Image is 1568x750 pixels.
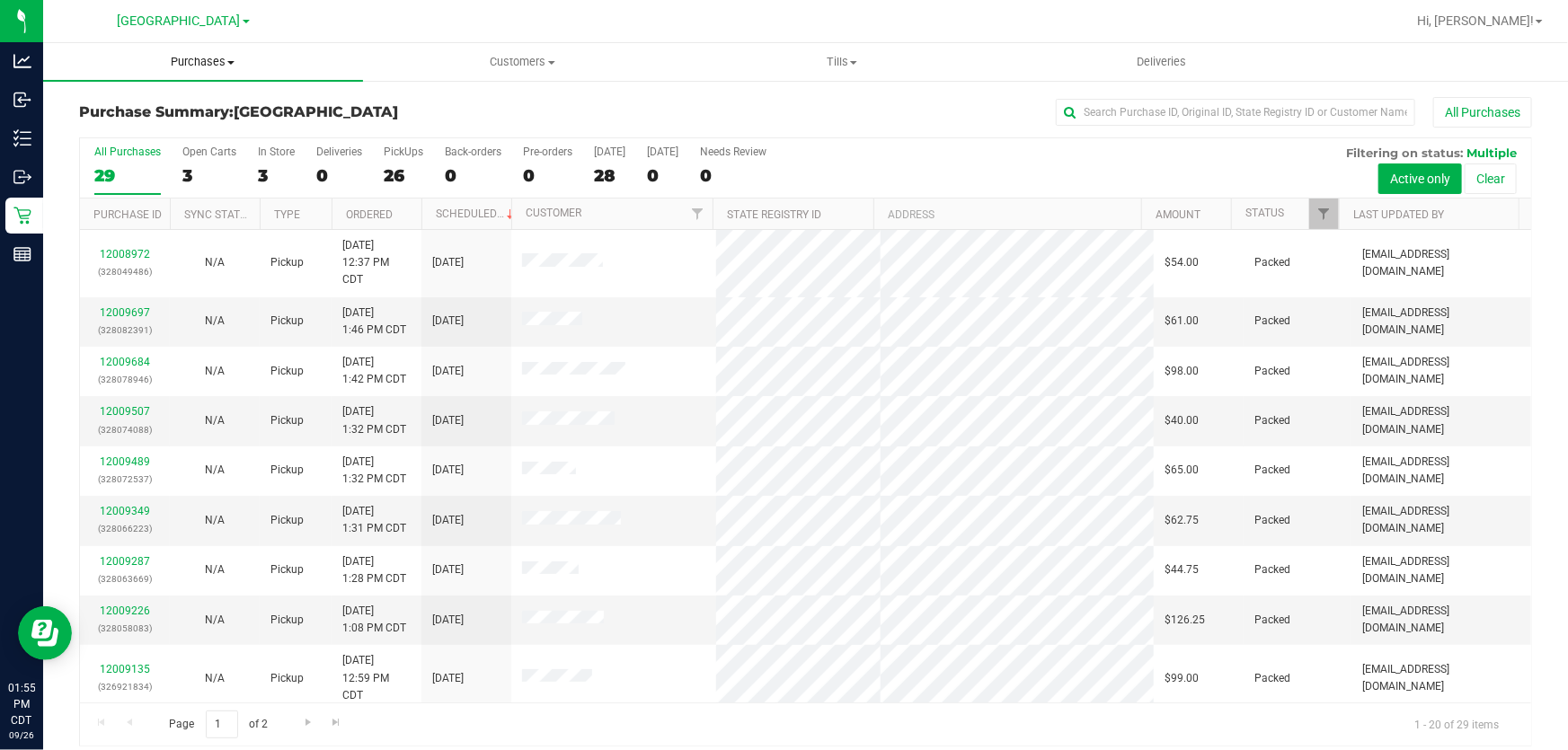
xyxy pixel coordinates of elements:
[182,146,236,158] div: Open Carts
[205,462,225,479] button: N/A
[18,606,72,660] iframe: Resource center
[205,512,225,529] button: N/A
[100,505,150,517] a: 12009349
[1309,199,1339,229] a: Filter
[205,256,225,269] span: Not Applicable
[8,728,35,742] p: 09/26
[205,613,225,626] span: Not Applicable
[8,680,35,728] p: 01:55 PM CDT
[154,710,283,738] span: Page of 2
[13,129,31,147] inline-svg: Inventory
[342,454,406,488] span: [DATE] 1:32 PM CDT
[1362,454,1520,488] span: [EMAIL_ADDRESS][DOMAIN_NAME]
[647,165,678,186] div: 0
[1378,163,1462,194] button: Active only
[1362,403,1520,437] span: [EMAIL_ADDRESS][DOMAIN_NAME]
[270,561,304,578] span: Pickup
[1254,512,1290,529] span: Packed
[205,612,225,629] button: N/A
[1254,313,1290,330] span: Packed
[445,146,501,158] div: Back-orders
[445,165,501,186] div: 0
[100,604,150,617] a: 12009226
[270,612,304,629] span: Pickup
[91,371,159,388] p: (328078946)
[342,237,411,289] span: [DATE] 12:37 PM CDT
[432,612,464,629] span: [DATE]
[205,314,225,327] span: Not Applicable
[1433,97,1532,128] button: All Purchases
[13,52,31,70] inline-svg: Analytics
[683,54,1001,70] span: Tills
[432,313,464,330] span: [DATE]
[1002,43,1322,81] a: Deliveries
[1165,462,1199,479] span: $65.00
[683,199,713,229] a: Filter
[1165,612,1205,629] span: $126.25
[205,670,225,687] button: N/A
[342,503,406,537] span: [DATE] 1:31 PM CDT
[1245,207,1284,219] a: Status
[94,146,161,158] div: All Purchases
[205,412,225,429] button: N/A
[1254,254,1290,271] span: Packed
[384,146,423,158] div: PickUps
[205,514,225,526] span: Not Applicable
[91,570,159,587] p: (328063669)
[1254,462,1290,479] span: Packed
[13,91,31,109] inline-svg: Inbound
[100,306,150,319] a: 12009697
[700,165,766,186] div: 0
[1400,710,1513,737] span: 1 - 20 of 29 items
[258,165,295,186] div: 3
[526,207,581,219] a: Customer
[316,146,362,158] div: Deliveries
[316,165,362,186] div: 0
[432,363,464,380] span: [DATE]
[647,146,678,158] div: [DATE]
[384,165,423,186] div: 26
[270,313,304,330] span: Pickup
[182,165,236,186] div: 3
[432,462,464,479] span: [DATE]
[13,207,31,225] inline-svg: Retail
[100,405,150,418] a: 12009507
[342,652,411,704] span: [DATE] 12:59 PM CDT
[1254,412,1290,429] span: Packed
[1362,246,1520,280] span: [EMAIL_ADDRESS][DOMAIN_NAME]
[432,512,464,529] span: [DATE]
[323,710,350,735] a: Go to the last page
[342,354,406,388] span: [DATE] 1:42 PM CDT
[436,207,518,220] a: Scheduled
[1353,208,1444,221] a: Last Updated By
[594,146,625,158] div: [DATE]
[682,43,1002,81] a: Tills
[594,165,625,186] div: 28
[1254,561,1290,578] span: Packed
[1254,363,1290,380] span: Packed
[1156,208,1200,221] a: Amount
[342,403,406,437] span: [DATE] 1:32 PM CDT
[206,710,238,738] input: 1
[43,54,363,70] span: Purchases
[100,356,150,368] a: 12009684
[1362,603,1520,637] span: [EMAIL_ADDRESS][DOMAIN_NAME]
[1165,254,1199,271] span: $54.00
[1254,612,1290,629] span: Packed
[342,304,406,339] span: [DATE] 1:46 PM CDT
[1254,670,1290,687] span: Packed
[700,146,766,158] div: Needs Review
[1466,146,1517,160] span: Multiple
[1417,13,1534,28] span: Hi, [PERSON_NAME]!
[205,561,225,578] button: N/A
[79,104,563,120] h3: Purchase Summary:
[1362,354,1520,388] span: [EMAIL_ADDRESS][DOMAIN_NAME]
[727,208,821,221] a: State Registry ID
[270,254,304,271] span: Pickup
[205,463,225,476] span: Not Applicable
[94,165,161,186] div: 29
[1113,54,1211,70] span: Deliveries
[1165,561,1199,578] span: $44.75
[91,263,159,280] p: (328049486)
[1346,146,1463,160] span: Filtering on status:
